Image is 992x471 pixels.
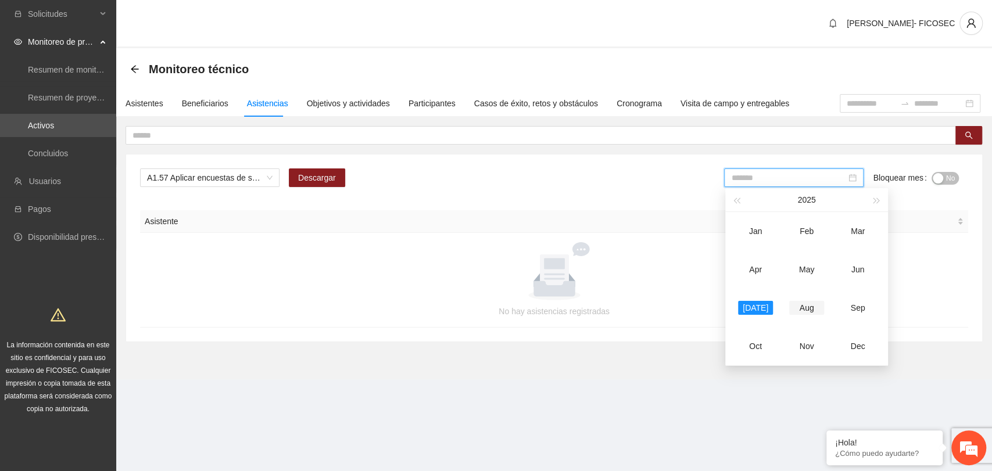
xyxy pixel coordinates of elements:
[5,341,112,413] span: La información contenida en este sitio es confidencial y para uso exclusivo de FICOSEC. Cualquier...
[960,18,982,28] span: user
[289,168,345,187] button: Descargar
[14,38,22,46] span: eye
[738,224,773,238] div: Jan
[832,250,883,289] td: 2025-06
[140,210,968,233] th: Asistente
[28,149,68,158] a: Concluidos
[182,97,228,110] div: Beneficiarios
[840,263,875,276] div: Jun
[738,263,773,276] div: Apr
[247,97,288,110] div: Asistencias
[832,289,883,327] td: 2025-09
[681,97,789,110] div: Visita de campo y entregables
[847,19,955,28] span: [PERSON_NAME]- FICOSEC
[797,188,815,211] button: 2025
[60,59,195,74] div: Chatee con nosotros ahora
[191,6,219,34] div: Minimizar ventana de chat en vivo
[789,224,824,238] div: Feb
[832,327,883,365] td: 2025-12
[840,301,875,315] div: Sep
[28,30,96,53] span: Monitoreo de proyectos
[126,97,163,110] div: Asistentes
[149,60,249,78] span: Monitoreo técnico
[781,327,832,365] td: 2025-11
[840,224,875,238] div: Mar
[955,126,982,145] button: search
[14,10,22,18] span: inbox
[51,307,66,322] span: warning
[307,97,390,110] div: Objetivos y actividades
[730,289,781,327] td: 2025-07
[781,212,832,250] td: 2025-02
[738,339,773,353] div: Oct
[835,438,934,447] div: ¡Hola!
[730,250,781,289] td: 2025-04
[835,449,934,458] p: ¿Cómo puedo ayudarte?
[130,64,139,74] span: arrow-left
[730,212,781,250] td: 2025-01
[832,212,883,250] td: 2025-03
[28,65,113,74] a: Resumen de monitoreo
[900,99,909,108] span: to
[154,305,954,318] div: No hay asistencias registradas
[789,301,824,315] div: Aug
[840,339,875,353] div: Dec
[298,171,336,184] span: Descargar
[932,172,959,185] button: Bloquear mes
[959,12,983,35] button: user
[789,263,824,276] div: May
[900,99,909,108] span: swap-right
[145,215,955,228] span: Asistente
[28,204,51,214] a: Pagos
[147,169,273,186] span: A1.57 Aplicar encuestas de satisfacción a NNA en Delicias
[781,289,832,327] td: 2025-08
[28,232,127,242] a: Disponibilidad presupuestal
[789,339,824,353] div: Nov
[28,2,96,26] span: Solicitudes
[617,97,662,110] div: Cronograma
[409,97,456,110] div: Participantes
[873,168,931,187] label: Bloquear mes
[738,301,773,315] div: [DATE]
[781,250,832,289] td: 2025-05
[965,131,973,141] span: search
[130,64,139,74] div: Back
[6,317,221,358] textarea: Escriba su mensaje y pulse “Intro”
[28,93,152,102] a: Resumen de proyectos aprobados
[823,14,842,33] button: bell
[474,97,598,110] div: Casos de éxito, retos y obstáculos
[67,155,160,272] span: Estamos en línea.
[28,121,54,130] a: Activos
[29,177,61,186] a: Usuarios
[730,327,781,365] td: 2025-10
[946,172,955,185] span: No
[824,19,841,28] span: bell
